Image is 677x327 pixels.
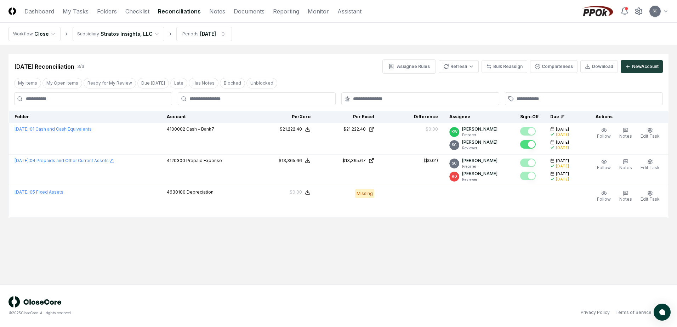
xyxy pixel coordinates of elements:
[451,129,457,134] span: KW
[209,7,225,16] a: Notes
[125,7,149,16] a: Checklist
[15,126,30,132] span: [DATE] :
[581,309,610,316] a: Privacy Policy
[273,7,299,16] a: Reporting
[520,140,536,149] button: Mark complete
[520,172,536,180] button: Mark complete
[15,126,92,132] a: [DATE]:01 Cash and Cash Equivalents
[462,145,497,151] p: Reviewer
[97,7,117,16] a: Folders
[380,111,444,123] th: Difference
[452,174,457,179] span: RG
[9,111,161,123] th: Folder
[619,133,632,139] span: Notes
[8,310,338,316] div: © 2025 CloseCore. All rights reserved.
[596,189,612,204] button: Follow
[355,189,374,198] div: Missing
[556,163,569,169] div: [DATE]
[290,189,311,195] button: $0.00
[462,177,497,182] p: Reviewer
[452,142,457,148] span: SC
[13,31,33,37] div: Workflow
[187,189,214,195] span: Depreciation
[444,111,514,123] th: Assignee
[15,158,30,163] span: [DATE] :
[618,157,633,172] button: Notes
[618,189,633,204] button: Notes
[580,60,618,73] button: Download
[186,126,214,132] span: Cash - Bank7
[621,60,663,73] button: NewAccount
[619,165,632,170] span: Notes
[84,78,136,88] button: Ready for My Review
[77,63,84,70] div: 3 / 3
[24,7,54,16] a: Dashboard
[639,126,661,141] button: Edit Task
[530,60,578,73] button: Completeness
[15,189,63,195] a: [DATE]:05 Fixed Assets
[597,165,611,170] span: Follow
[8,7,16,15] img: Logo
[42,78,82,88] button: My Open Items
[632,63,659,70] div: New Account
[556,127,569,132] span: [DATE]
[167,158,185,163] span: 4120300
[322,157,374,164] a: $13,365.67
[316,111,380,123] th: Per Excel
[596,157,612,172] button: Follow
[200,30,216,38] div: [DATE]
[639,157,661,172] button: Edit Task
[234,7,264,16] a: Documents
[252,111,316,123] th: Per Xero
[308,7,329,16] a: Monitor
[279,157,311,164] button: $13,365.66
[439,60,479,73] button: Refresh
[167,126,185,132] span: 4100002
[462,164,497,169] p: Preparer
[158,7,201,16] a: Reconciliations
[322,126,374,132] a: $21,222.40
[424,157,438,164] div: ($0.01)
[596,126,612,141] button: Follow
[343,126,366,132] div: $21,222.40
[8,27,232,41] nav: breadcrumb
[182,31,199,37] div: Periods
[167,189,186,195] span: 4630100
[279,157,302,164] div: $13,365.66
[462,157,497,164] p: [PERSON_NAME]
[137,78,169,88] button: Due Today
[581,6,615,17] img: PPOk logo
[176,27,232,41] button: Periods[DATE]
[77,31,99,37] div: Subsidiary
[290,189,302,195] div: $0.00
[186,158,222,163] span: Prepaid Expense
[619,196,632,202] span: Notes
[597,133,611,139] span: Follow
[189,78,218,88] button: Has Notes
[63,7,89,16] a: My Tasks
[556,145,569,150] div: [DATE]
[8,296,62,308] img: logo
[520,127,536,136] button: Mark complete
[639,189,661,204] button: Edit Task
[220,78,245,88] button: Blocked
[426,126,438,132] div: $0.00
[649,5,661,18] button: SC
[556,177,569,182] div: [DATE]
[615,309,652,316] a: Terms of Service
[15,158,114,163] a: [DATE]:04 Prepaids and Other Current Assets
[653,8,658,14] span: SC
[167,114,247,120] div: Account
[641,165,660,170] span: Edit Task
[382,59,436,74] button: Assignee Rules
[337,7,362,16] a: Assistant
[641,196,660,202] span: Edit Task
[556,132,569,137] div: [DATE]
[654,304,671,321] button: atlas-launcher
[556,158,569,163] span: [DATE]
[590,114,663,120] div: Actions
[462,139,497,145] p: [PERSON_NAME]
[520,159,536,167] button: Mark complete
[462,132,497,138] p: Preparer
[280,126,302,132] div: $21,222.40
